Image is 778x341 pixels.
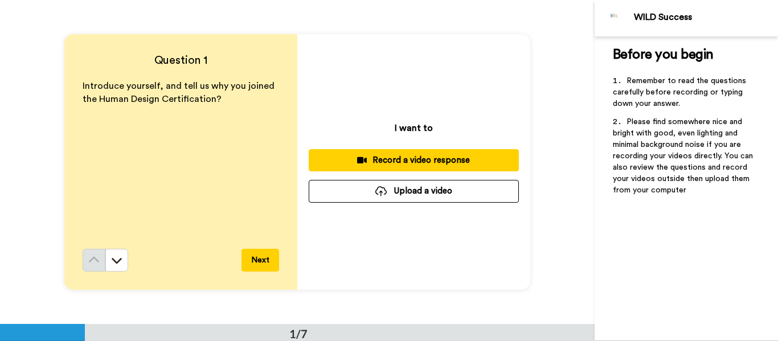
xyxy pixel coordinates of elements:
button: Upload a video [309,180,519,202]
span: Please find somewhere nice and bright with good, even lighting and minimal background noise if yo... [613,118,755,194]
button: Record a video response [309,149,519,171]
span: Introduce yourself, and tell us why you joined the Human Design Certification? [83,81,277,104]
div: Record a video response [318,154,510,166]
span: Remember to read the questions carefully before recording or typing down your answer. [613,77,748,108]
h4: Question 1 [83,52,279,68]
p: I want to [395,121,433,135]
div: WILD Success [634,12,777,23]
span: Before you begin [613,48,714,61]
img: Profile Image [601,5,628,32]
button: Next [241,249,279,272]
